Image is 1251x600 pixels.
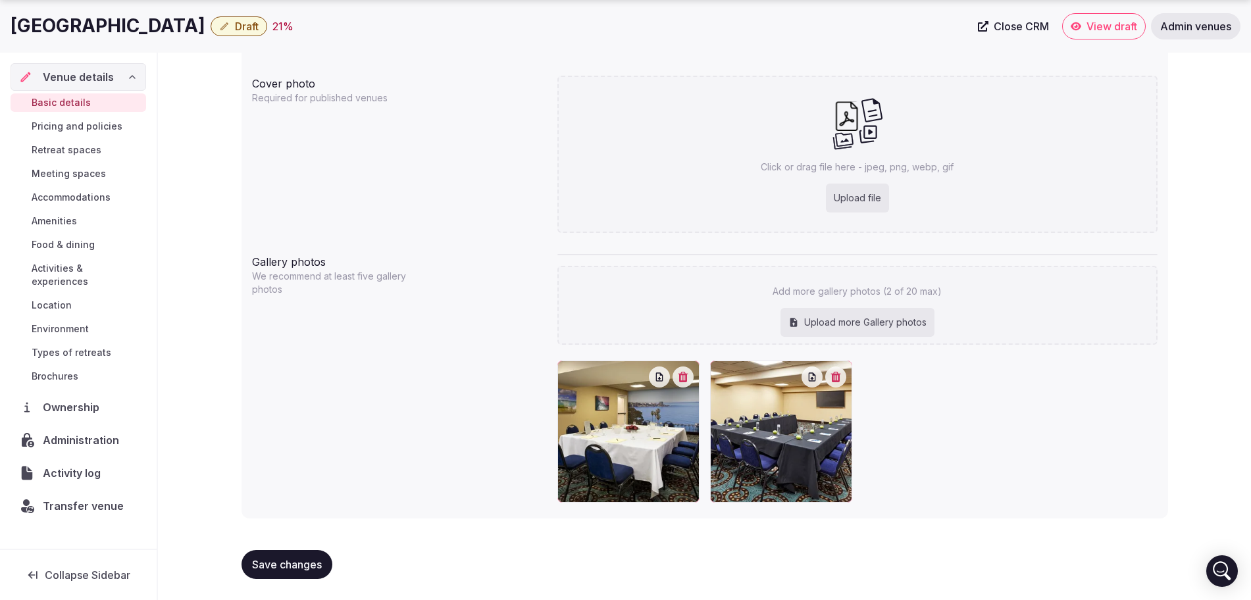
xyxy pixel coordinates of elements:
[252,249,547,270] div: Gallery photos
[32,191,111,204] span: Accommodations
[272,18,294,34] div: 21 %
[32,143,101,157] span: Retreat spaces
[252,270,421,296] p: We recommend at least five gallery photos
[11,367,146,386] a: Brochures
[32,262,141,288] span: Activities & experiences
[1086,20,1137,33] span: View draft
[43,399,105,415] span: Ownership
[11,141,146,159] a: Retreat spaces
[994,20,1049,33] span: Close CRM
[1062,13,1146,39] a: View draft
[11,393,146,421] a: Ownership
[11,459,146,487] a: Activity log
[780,308,934,337] div: Upload more Gallery photos
[32,346,111,359] span: Types of retreats
[1151,13,1240,39] a: Admin venues
[43,498,124,514] span: Transfer venue
[826,184,889,213] div: Upload file
[11,320,146,338] a: Environment
[11,188,146,207] a: Accommodations
[11,13,205,39] h1: [GEOGRAPHIC_DATA]
[43,432,124,448] span: Administration
[761,161,954,174] p: Click or drag file here - jpeg, png, webp, gif
[11,426,146,454] a: Administration
[11,212,146,230] a: Amenities
[557,361,700,503] div: Coral Room (1).jpg
[11,164,146,183] a: Meeting spaces
[43,69,114,85] span: Venue details
[11,93,146,112] a: Basic details
[11,561,146,589] button: Collapse Sidebar
[32,322,89,336] span: Environment
[32,120,122,133] span: Pricing and policies
[32,96,91,109] span: Basic details
[252,558,322,571] span: Save changes
[252,91,421,105] p: Required for published venues
[242,550,332,579] button: Save changes
[773,285,942,298] p: Add more gallery photos (2 of 20 max)
[45,568,130,582] span: Collapse Sidebar
[32,214,77,228] span: Amenities
[235,20,259,33] span: Draft
[11,296,146,314] a: Location
[1160,20,1231,33] span: Admin venues
[710,361,852,503] div: Torrey Room (1).jpg
[32,370,78,383] span: Brochures
[11,343,146,362] a: Types of retreats
[11,236,146,254] a: Food & dining
[32,238,95,251] span: Food & dining
[43,465,106,481] span: Activity log
[272,18,294,34] button: 21%
[11,492,146,520] button: Transfer venue
[970,13,1057,39] a: Close CRM
[1206,555,1238,587] div: Open Intercom Messenger
[252,70,547,91] div: Cover photo
[11,259,146,291] a: Activities & experiences
[32,299,72,312] span: Location
[211,16,267,36] button: Draft
[11,117,146,136] a: Pricing and policies
[32,167,106,180] span: Meeting spaces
